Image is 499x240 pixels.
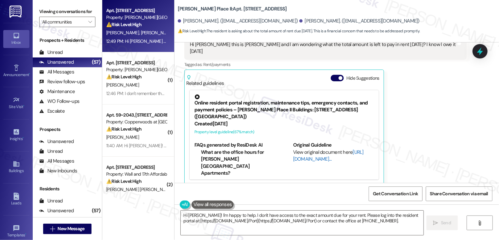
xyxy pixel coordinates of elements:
[106,90,265,96] div: 12:46 PM: I don't remember them even working at all in June either, but thank you. 🙏🏼
[106,186,173,192] span: [PERSON_NAME] [PERSON_NAME]
[106,119,167,125] div: Property: Copperwoods at [GEOGRAPHIC_DATA]
[39,148,63,155] div: Unread
[39,49,63,56] div: Unread
[24,104,25,108] span: •
[39,207,74,214] div: Unanswered
[106,171,167,178] div: Property: Wall and 17th Affordable
[201,149,275,177] li: What are the office hours for [PERSON_NAME][GEOGRAPHIC_DATA] Apartments?
[39,198,63,204] div: Unread
[441,219,451,226] span: Send
[346,75,379,82] label: Hide Suggestions
[106,126,141,132] strong: ⚠️ Risk Level: High
[3,191,29,208] a: Leads
[42,17,85,27] input: All communities
[3,126,29,144] a: Insights •
[194,129,374,136] div: Property level guideline ( 67 % match)
[106,38,382,44] div: 12:49 PM: Hi [PERSON_NAME] this is [PERSON_NAME] and I am wondering what the total amount is left...
[9,6,23,18] img: ResiDesk Logo
[181,211,424,235] textarea: Hi [PERSON_NAME]! I'm happy to help. I don't have access to the exact amount due for your rent. P...
[433,220,438,226] i: 
[106,143,499,149] div: 11:40 AM: Hi [PERSON_NAME]! I have a question about my lease and what it would entail if I were t...
[194,94,374,120] div: Online resident portal registration, maintenance tips, emergency contacts, and payment policies –...
[106,74,141,80] strong: ⚠️ Risk Level: High
[426,186,492,201] button: Share Conversation via email
[39,59,74,66] div: Unanswered
[194,142,262,148] b: FAQs generated by ResiDesk AI
[293,142,332,148] b: Original Guideline
[33,37,102,44] div: Prospects + Residents
[3,30,29,48] a: Inbox
[106,112,167,119] div: Apt. 59~2043, [STREET_ADDRESS]
[178,6,287,12] b: [PERSON_NAME] Place II: Apt. [STREET_ADDRESS]
[178,28,206,34] strong: ⚠️ Risk Level: High
[430,190,488,197] span: Share Conversation via email
[106,14,167,21] div: Property: [PERSON_NAME][GEOGRAPHIC_DATA]
[106,82,139,88] span: [PERSON_NAME]
[33,126,102,133] div: Prospects
[39,69,74,75] div: All Messages
[39,98,79,105] div: WO Follow-ups
[39,88,75,95] div: Maintenance
[293,149,364,162] a: [URL][DOMAIN_NAME]…
[426,216,458,230] button: Send
[178,18,298,24] div: [PERSON_NAME]. ([EMAIL_ADDRESS][DOMAIN_NAME])
[50,226,55,232] i: 
[23,136,24,140] span: •
[25,232,26,236] span: •
[29,72,30,76] span: •
[39,138,74,145] div: Unanswered
[477,220,482,226] i: 
[373,190,418,197] span: Get Conversation Link
[106,59,167,66] div: Apt. [STREET_ADDRESS]
[194,120,374,127] div: Created [DATE]
[106,22,141,27] strong: ⚠️ Risk Level: High
[106,164,167,171] div: Apt. [STREET_ADDRESS]
[106,30,141,36] span: [PERSON_NAME]
[299,18,420,24] div: [PERSON_NAME]. ([EMAIL_ADDRESS][DOMAIN_NAME])
[33,185,102,192] div: Residents
[106,7,167,14] div: Apt. [STREET_ADDRESS]
[186,75,224,87] div: Related guidelines
[39,78,85,85] div: Review follow-ups
[43,224,91,234] button: New Message
[203,62,231,67] span: Rent/payments
[190,41,456,55] div: Hi [PERSON_NAME] this is [PERSON_NAME] and I am wondering what the total amount is left to pay in...
[39,7,95,17] label: Viewing conversations for
[178,28,420,35] span: : The resident is asking about the total amount of rent due [DATE]. This is a financial concern t...
[293,149,374,163] div: View original document here
[106,66,167,73] div: Property: [PERSON_NAME][GEOGRAPHIC_DATA]
[58,225,84,232] span: New Message
[90,57,102,67] div: (57)
[184,60,467,69] div: Tagged as:
[3,94,29,112] a: Site Visit •
[141,30,173,36] span: [PERSON_NAME]
[3,158,29,176] a: Buildings
[88,19,92,24] i: 
[369,186,422,201] button: Get Conversation Link
[90,206,102,216] div: (57)
[39,168,77,174] div: New Inbounds
[39,108,65,115] div: Escalate
[106,134,139,140] span: [PERSON_NAME]
[39,158,74,165] div: All Messages
[106,178,141,184] strong: ⚠️ Risk Level: High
